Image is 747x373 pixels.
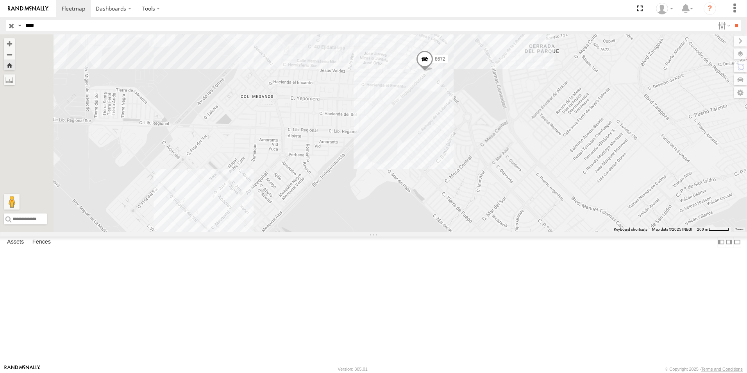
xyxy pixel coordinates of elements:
[697,227,708,231] span: 200 m
[435,56,445,62] span: 8672
[715,20,732,31] label: Search Filter Options
[704,2,716,15] i: ?
[4,194,20,210] button: Drag Pegman onto the map to open Street View
[733,237,741,248] label: Hide Summary Table
[735,228,743,231] a: Terms
[614,227,647,232] button: Keyboard shortcuts
[4,74,15,85] label: Measure
[8,6,48,11] img: rand-logo.svg
[701,367,743,371] a: Terms and Conditions
[16,20,23,31] label: Search Query
[695,227,731,232] button: Map Scale: 200 m per 49 pixels
[665,367,743,371] div: © Copyright 2025 -
[734,87,747,98] label: Map Settings
[652,227,692,231] span: Map data ©2025 INEGI
[717,237,725,248] label: Dock Summary Table to the Left
[3,237,28,247] label: Assets
[4,49,15,60] button: Zoom out
[4,365,40,373] a: Visit our Website
[338,367,368,371] div: Version: 305.01
[4,60,15,70] button: Zoom Home
[4,38,15,49] button: Zoom in
[29,237,55,247] label: Fences
[653,3,676,14] div: rob jurad
[725,237,733,248] label: Dock Summary Table to the Right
